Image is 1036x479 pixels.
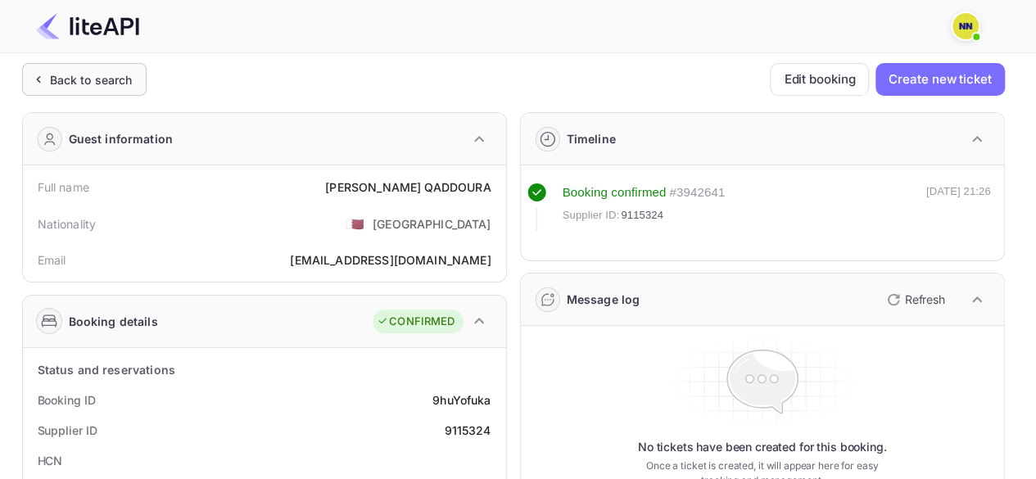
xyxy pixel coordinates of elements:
button: Edit booking [770,63,869,96]
img: N/A N/A [952,13,979,39]
div: Message log [567,291,640,308]
div: CONFIRMED [377,314,455,330]
div: Booking ID [38,391,96,409]
div: [DATE] 21:26 [926,183,991,231]
div: Booking details [69,313,158,330]
div: Email [38,251,66,269]
p: Refresh [905,291,945,308]
div: HCN [38,452,63,469]
div: Full name [38,178,89,196]
div: Booking confirmed [563,183,667,202]
span: 9115324 [621,207,663,224]
button: Create new ticket [875,63,1004,96]
div: Guest information [69,130,174,147]
div: # 3942641 [669,183,725,202]
div: 9huYofuka [432,391,491,409]
div: Back to search [50,71,133,88]
button: Refresh [877,287,952,313]
span: United States [346,209,364,238]
img: LiteAPI Logo [36,13,139,39]
div: Status and reservations [38,361,175,378]
div: [GEOGRAPHIC_DATA] [373,215,491,233]
div: 9115324 [444,422,491,439]
div: [EMAIL_ADDRESS][DOMAIN_NAME] [290,251,491,269]
p: No tickets have been created for this booking. [638,439,887,455]
div: Timeline [567,130,616,147]
span: Supplier ID: [563,207,620,224]
div: Nationality [38,215,97,233]
div: [PERSON_NAME] QADDOURA [325,178,491,196]
div: Supplier ID [38,422,97,439]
